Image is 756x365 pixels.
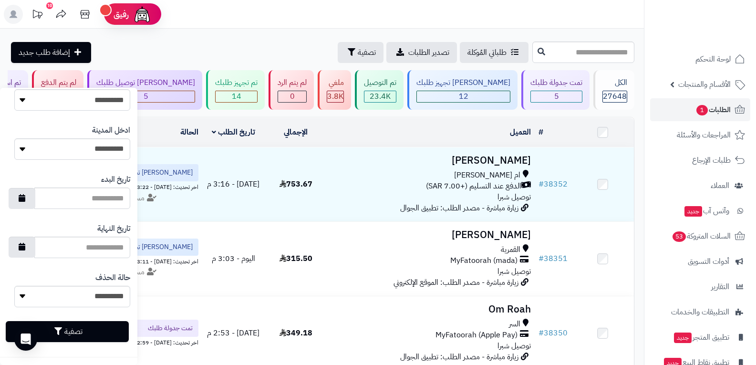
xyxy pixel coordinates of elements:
[650,98,750,121] a: الطلبات1
[338,42,383,63] button: تصفية
[14,328,37,351] div: Open Intercom Messenger
[673,231,686,242] span: 53
[353,70,405,110] a: تم التوصيل 23.4K
[284,126,308,138] a: الإجمالي
[212,253,255,264] span: اليوم - 3:03 م
[684,206,702,217] span: جديد
[11,42,91,63] a: إضافة طلب جديد
[327,91,343,102] span: 3.8K
[671,305,729,319] span: التطبيقات والخدمات
[30,70,85,110] a: لم يتم الدفع 373
[539,253,568,264] a: #38351
[460,42,528,63] a: طلباتي المُوكلة
[497,340,531,352] span: توصيل شبرا
[591,70,636,110] a: الكل27648
[148,323,193,333] span: تمت جدولة طلبك
[692,154,731,167] span: طلبات الإرجاع
[695,103,731,116] span: الطلبات
[96,77,195,88] div: [PERSON_NAME] توصيل طلبك
[417,91,510,102] div: 12
[46,2,53,9] div: 10
[97,223,130,234] label: تاريخ النهاية
[400,351,518,363] span: زيارة مباشرة - مصدر الطلب: تطبيق الجوال
[267,70,316,110] a: لم يتم الرد 0
[696,105,708,115] span: 1
[111,168,193,177] span: [PERSON_NAME] تجهيز طلبك
[408,47,449,58] span: تصدير الطلبات
[539,327,568,339] a: #38350
[539,126,543,138] a: #
[677,128,731,142] span: المراجعات والأسئلة
[216,91,257,102] div: 14
[400,202,518,214] span: زيارة مباشرة - مصدر الطلب: تطبيق الجوال
[650,301,750,323] a: التطبيقات والخدمات
[450,255,518,266] span: MyFatoorah (mada)
[426,181,521,192] span: الدفع عند التسليم (+7.00 SAR)
[510,126,531,138] a: العميل
[290,91,295,102] span: 0
[539,327,544,339] span: #
[650,174,750,197] a: العملاء
[711,179,729,192] span: العملاء
[530,77,582,88] div: تمت جدولة طلبك
[650,124,750,146] a: المراجعات والأسئلة
[650,199,750,222] a: وآتس آبجديد
[519,70,591,110] a: تمت جدولة طلبك 5
[454,170,520,181] span: ام [PERSON_NAME]
[278,77,307,88] div: لم يتم الرد
[672,229,731,243] span: السلات المتروكة
[509,319,520,330] span: السر
[358,47,376,58] span: تصفية
[85,70,204,110] a: [PERSON_NAME] توصيل طلبك 5
[386,42,457,63] a: تصدير الطلبات
[501,244,520,255] span: القمرية
[25,5,49,26] a: تحديثات المنصة
[212,126,255,138] a: تاريخ الطلب
[6,321,129,342] button: تصفية
[232,91,241,102] span: 14
[316,70,353,110] a: ملغي 3.8K
[180,126,198,138] a: الحالة
[207,178,259,190] span: [DATE] - 3:16 م
[497,191,531,203] span: توصيل شبرا
[278,91,306,102] div: 0
[539,178,544,190] span: #
[331,155,531,166] h3: [PERSON_NAME]
[674,333,692,343] span: جديد
[133,5,152,24] img: ai-face.png
[497,266,531,277] span: توصيل شبرا
[19,47,70,58] span: إضافة طلب جديد
[650,275,750,298] a: التقارير
[111,242,193,252] span: [PERSON_NAME] تجهيز طلبك
[95,272,130,283] label: حالة الحذف
[539,178,568,190] a: #38352
[204,70,267,110] a: تم تجهيز طلبك 14
[435,330,518,341] span: MyFatoorah (Apple Pay)
[603,91,627,102] span: 27648
[41,77,76,88] div: لم يتم الدفع
[114,9,129,20] span: رفيق
[331,304,531,315] h3: Om Roah
[531,91,582,102] div: 5
[695,52,731,66] span: لوحة التحكم
[101,174,130,185] label: تاريخ البدء
[711,280,729,293] span: التقارير
[215,77,258,88] div: تم تجهيز طلبك
[364,77,396,88] div: تم التوصيل
[327,77,344,88] div: ملغي
[280,178,312,190] span: 753.67
[673,331,729,344] span: تطبيق المتجر
[331,229,531,240] h3: [PERSON_NAME]
[678,78,731,91] span: الأقسام والمنتجات
[539,253,544,264] span: #
[405,70,519,110] a: [PERSON_NAME] تجهيز طلبك 12
[370,91,391,102] span: 23.4K
[684,204,729,218] span: وآتس آب
[650,225,750,248] a: السلات المتروكة53
[602,77,627,88] div: الكل
[416,77,510,88] div: [PERSON_NAME] تجهيز طلبك
[144,91,148,102] span: 5
[688,255,729,268] span: أدوات التسويق
[650,326,750,349] a: تطبيق المتجرجديد
[459,91,468,102] span: 12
